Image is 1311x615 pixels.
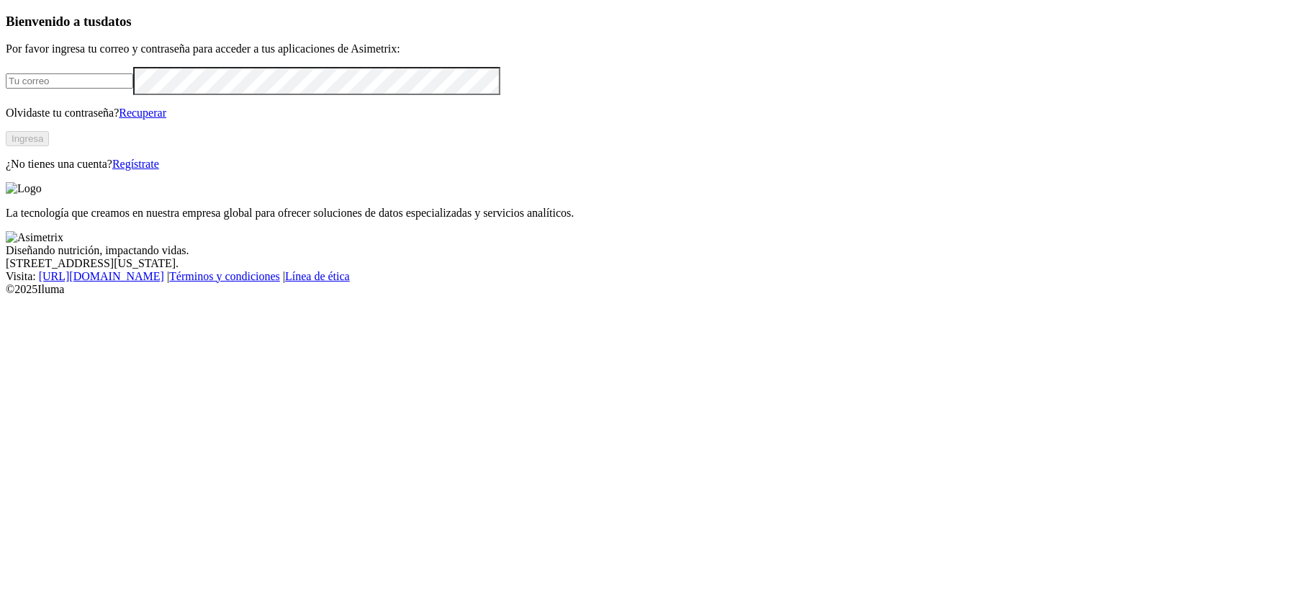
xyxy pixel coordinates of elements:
a: [URL][DOMAIN_NAME] [39,270,164,282]
div: Diseñando nutrición, impactando vidas. [6,244,1305,257]
p: Olvidaste tu contraseña? [6,107,1305,120]
img: Logo [6,182,42,195]
a: Recuperar [119,107,166,119]
span: datos [101,14,132,29]
p: ¿No tienes una cuenta? [6,158,1305,171]
img: Asimetrix [6,231,63,244]
input: Tu correo [6,73,133,89]
div: Visita : | | [6,270,1305,283]
p: Por favor ingresa tu correo y contraseña para acceder a tus aplicaciones de Asimetrix: [6,42,1305,55]
button: Ingresa [6,131,49,146]
a: Regístrate [112,158,159,170]
a: Términos y condiciones [169,270,280,282]
a: Línea de ética [285,270,350,282]
h3: Bienvenido a tus [6,14,1305,30]
div: © 2025 Iluma [6,283,1305,296]
p: La tecnología que creamos en nuestra empresa global para ofrecer soluciones de datos especializad... [6,207,1305,220]
div: [STREET_ADDRESS][US_STATE]. [6,257,1305,270]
